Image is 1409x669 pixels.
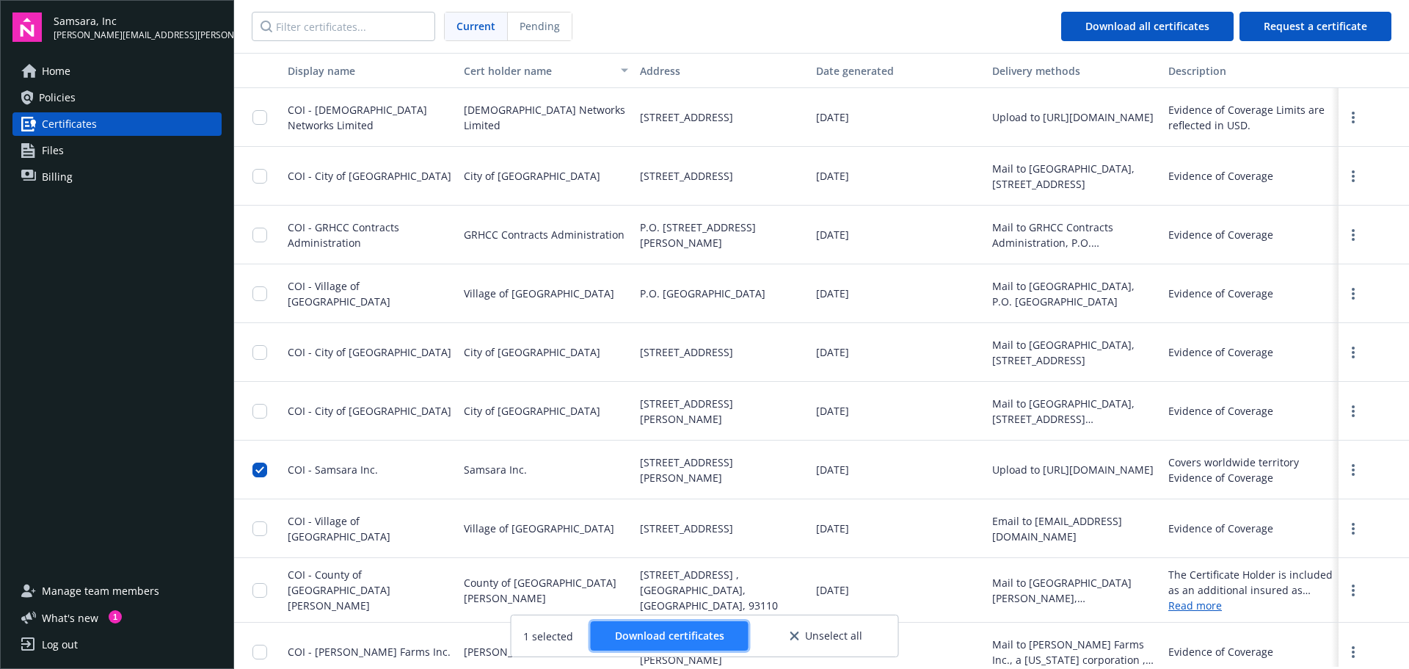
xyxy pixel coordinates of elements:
[288,404,451,418] span: COI - City of [GEOGRAPHIC_DATA]
[288,169,451,183] span: COI - City of [GEOGRAPHIC_DATA]
[464,462,527,477] span: Samsara Inc.
[464,644,600,659] span: [PERSON_NAME] Farms Inc.
[992,63,1157,79] div: Delivery methods
[1168,403,1273,419] div: Evidence of Coverage
[252,286,267,301] input: Toggle Row Selected
[464,286,614,301] span: Village of [GEOGRAPHIC_DATA]
[640,109,733,125] span: [STREET_ADDRESS]
[1344,643,1362,661] a: more
[12,139,222,162] a: Files
[12,12,42,42] img: navigator-logo.svg
[816,63,980,79] div: Date generated
[1344,226,1362,244] a: more
[1162,53,1339,88] button: Description
[640,344,733,360] span: [STREET_ADDRESS]
[816,344,849,360] span: [DATE]
[288,103,427,132] span: COI - [DEMOGRAPHIC_DATA] Networks Limited
[1168,227,1273,242] div: Evidence of Coverage
[252,110,267,125] input: Toggle Row Selected
[464,227,625,242] span: GRHCC Contracts Administration
[591,621,749,651] button: Download certificates
[288,220,399,250] span: COI - GRHCC Contracts Administration
[1264,19,1367,33] span: Request a certificate
[1239,12,1391,41] button: Request a certificate
[1168,344,1273,360] div: Evidence of Coverage
[252,169,267,184] input: Toggle Row Selected
[288,63,452,79] div: Display name
[766,621,886,651] button: Unselect all
[816,462,849,477] span: [DATE]
[1344,461,1362,479] a: more
[282,53,458,88] button: Display name
[640,168,733,184] span: [STREET_ADDRESS]
[992,337,1157,368] div: Mail to [GEOGRAPHIC_DATA], [STREET_ADDRESS]
[1168,286,1273,301] div: Evidence of Coverage
[640,220,804,250] span: P.O. [STREET_ADDRESS][PERSON_NAME]
[1168,455,1333,485] div: Covers worldwide territory Evidence of Coverage
[42,579,159,603] span: Manage team members
[640,567,804,613] span: [STREET_ADDRESS] , [GEOGRAPHIC_DATA], [GEOGRAPHIC_DATA], 93110
[464,63,612,79] div: Cert holder name
[992,462,1154,477] div: Upload to [URL][DOMAIN_NAME]
[992,637,1157,668] div: Mail to [PERSON_NAME] Farms Inc., a [US_STATE] corporation , [STREET_ADDRESS]
[640,286,765,301] span: P.O. [GEOGRAPHIC_DATA]
[816,521,849,536] span: [DATE]
[1344,582,1362,599] a: more
[816,109,849,125] span: [DATE]
[252,345,267,360] input: Toggle Row Selected
[520,18,560,34] span: Pending
[992,513,1157,544] div: Email to [EMAIL_ADDRESS][DOMAIN_NAME]
[39,86,76,109] span: Policies
[288,463,378,477] span: COI - Samsara Inc.
[508,12,572,40] span: Pending
[458,53,634,88] button: Cert holder name
[816,227,849,242] span: [DATE]
[992,575,1157,606] div: Mail to [GEOGRAPHIC_DATA][PERSON_NAME], [STREET_ADDRESS] , [GEOGRAPHIC_DATA], [GEOGRAPHIC_DATA], ...
[252,463,267,477] input: Toggle Row Selected
[1168,521,1273,536] div: Evidence of Coverage
[42,165,73,189] span: Billing
[42,633,78,657] div: Log out
[54,13,222,29] span: Samsara, Inc
[1168,644,1273,659] div: Evidence of Coverage
[1344,285,1362,303] a: more
[252,521,267,536] input: Toggle Row Selected
[816,582,849,598] span: [DATE]
[288,345,451,359] span: COI - City of [GEOGRAPHIC_DATA]
[464,521,614,536] span: Village of [GEOGRAPHIC_DATA]
[640,396,804,427] span: [STREET_ADDRESS][PERSON_NAME]
[640,521,733,536] span: [STREET_ADDRESS]
[992,278,1157,309] div: Mail to [GEOGRAPHIC_DATA], P.O. [GEOGRAPHIC_DATA]
[816,168,849,184] span: [DATE]
[1168,598,1333,613] a: Read more
[816,403,849,419] span: [DATE]
[634,53,810,88] button: Address
[42,610,98,626] span: What ' s new
[1168,63,1333,79] div: Description
[54,29,222,42] span: [PERSON_NAME][EMAIL_ADDRESS][PERSON_NAME][DOMAIN_NAME]
[640,63,804,79] div: Address
[252,583,267,598] input: Toggle Row Selected
[992,396,1157,427] div: Mail to [GEOGRAPHIC_DATA], [STREET_ADDRESS][PERSON_NAME]
[12,165,222,189] a: Billing
[1168,567,1333,598] div: The Certificate Holder is included as an additional insured as required by a written contract wit...
[992,109,1154,125] div: Upload to [URL][DOMAIN_NAME]
[816,286,849,301] span: [DATE]
[12,86,222,109] a: Policies
[42,112,97,136] span: Certificates
[456,18,495,34] span: Current
[464,344,600,360] span: City of [GEOGRAPHIC_DATA]
[12,59,222,83] a: Home
[1344,167,1362,185] a: more
[252,12,435,41] input: Filter certificates...
[464,403,600,419] span: City of [GEOGRAPHIC_DATA]
[288,514,390,543] span: COI - Village of [GEOGRAPHIC_DATA]
[12,610,122,626] button: What's new1
[615,629,724,643] span: Download certificates
[1344,520,1362,538] a: more
[1061,12,1234,41] button: Download all certificates
[54,12,222,42] button: Samsara, Inc[PERSON_NAME][EMAIL_ADDRESS][PERSON_NAME][DOMAIN_NAME]
[1344,402,1362,420] a: more
[252,645,267,659] input: Toggle Row Selected
[288,645,451,659] span: COI - [PERSON_NAME] Farms Inc.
